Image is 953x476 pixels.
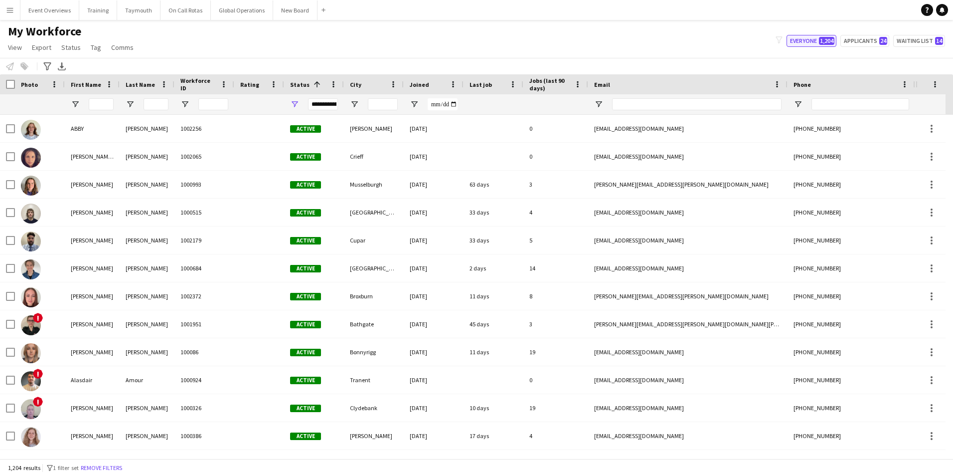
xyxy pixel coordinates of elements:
[290,321,321,328] span: Active
[174,310,234,338] div: 1001951
[404,310,464,338] div: [DATE]
[56,60,68,72] app-action-btn: Export XLSX
[91,43,101,52] span: Tag
[8,43,22,52] span: View
[107,41,138,54] a: Comms
[290,181,321,189] span: Active
[588,338,788,366] div: [EMAIL_ADDRESS][DOMAIN_NAME]
[65,143,120,170] div: [PERSON_NAME] Stoirm [PERSON_NAME]
[404,143,464,170] div: [DATE]
[588,115,788,142] div: [EMAIL_ADDRESS][DOMAIN_NAME]
[120,366,174,394] div: Amour
[65,394,120,422] div: [PERSON_NAME]
[126,100,135,109] button: Open Filter Menu
[21,315,41,335] img: Aimee Hogg
[174,394,234,422] div: 1000326
[344,115,404,142] div: [PERSON_NAME]
[523,282,588,310] div: 8
[41,60,53,72] app-action-btn: Advanced filters
[290,81,310,88] span: Status
[470,81,492,88] span: Last job
[523,394,588,422] div: 19
[174,282,234,310] div: 1002372
[368,98,398,110] input: City Filter Input
[344,422,404,450] div: [PERSON_NAME]
[588,422,788,450] div: [EMAIL_ADDRESS][DOMAIN_NAME]
[344,310,404,338] div: Bathgate
[935,37,943,45] span: 14
[144,98,168,110] input: Last Name Filter Input
[344,254,404,282] div: [GEOGRAPHIC_DATA]
[273,0,318,20] button: New Board
[120,422,174,450] div: [PERSON_NAME]
[344,171,404,198] div: Musselburgh
[404,254,464,282] div: [DATE]
[788,310,915,338] div: [PHONE_NUMBER]
[794,81,811,88] span: Phone
[811,98,909,110] input: Phone Filter Input
[65,171,120,198] div: [PERSON_NAME]
[788,282,915,310] div: [PHONE_NUMBER]
[788,171,915,198] div: [PHONE_NUMBER]
[290,377,321,384] span: Active
[428,98,458,110] input: Joined Filter Input
[588,199,788,226] div: [EMAIL_ADDRESS][DOMAIN_NAME]
[160,0,211,20] button: On Call Rotas
[290,405,321,412] span: Active
[174,143,234,170] div: 1002065
[211,0,273,20] button: Global Operations
[65,310,120,338] div: [PERSON_NAME]
[65,115,120,142] div: ABBY
[788,394,915,422] div: [PHONE_NUMBER]
[120,338,174,366] div: [PERSON_NAME]
[89,98,114,110] input: First Name Filter Input
[290,209,321,217] span: Active
[65,254,120,282] div: [PERSON_NAME]
[290,433,321,440] span: Active
[53,464,79,472] span: 1 filter set
[21,259,41,279] img: Aidan McIvor
[464,171,523,198] div: 63 days
[588,171,788,198] div: [PERSON_NAME][EMAIL_ADDRESS][PERSON_NAME][DOMAIN_NAME]
[404,338,464,366] div: [DATE]
[65,366,120,394] div: Alasdair
[290,237,321,244] span: Active
[588,143,788,170] div: [EMAIL_ADDRESS][DOMAIN_NAME]
[33,397,43,407] span: !
[174,366,234,394] div: 1000924
[21,399,41,419] img: alex Clark
[529,77,570,92] span: Jobs (last 90 days)
[33,313,43,323] span: !
[588,310,788,338] div: [PERSON_NAME][EMAIL_ADDRESS][PERSON_NAME][DOMAIN_NAME][PERSON_NAME]
[788,115,915,142] div: [PHONE_NUMBER]
[65,199,120,226] div: [PERSON_NAME]
[594,100,603,109] button: Open Filter Menu
[174,338,234,366] div: 100086
[788,366,915,394] div: [PHONE_NUMBER]
[21,343,41,363] img: Aimee Vaughan
[523,227,588,254] div: 5
[464,394,523,422] div: 10 days
[523,115,588,142] div: 0
[120,171,174,198] div: [PERSON_NAME]
[788,338,915,366] div: [PHONE_NUMBER]
[464,227,523,254] div: 33 days
[21,232,41,251] img: Adam Merrick
[404,422,464,450] div: [DATE]
[290,100,299,109] button: Open Filter Menu
[126,81,155,88] span: Last Name
[344,338,404,366] div: Bonnyrigg
[87,41,105,54] a: Tag
[523,171,588,198] div: 3
[794,100,802,109] button: Open Filter Menu
[787,35,836,47] button: Everyone1,204
[8,24,81,39] span: My Workforce
[290,125,321,133] span: Active
[120,199,174,226] div: [PERSON_NAME]
[79,0,117,20] button: Training
[893,35,945,47] button: Waiting list14
[588,227,788,254] div: [EMAIL_ADDRESS][DOMAIN_NAME]
[350,100,359,109] button: Open Filter Menu
[464,199,523,226] div: 33 days
[120,254,174,282] div: [PERSON_NAME]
